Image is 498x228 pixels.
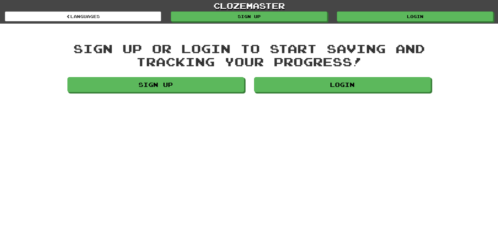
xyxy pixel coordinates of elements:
[171,11,327,21] a: Sign up
[5,11,161,21] a: Languages
[67,77,244,92] a: Sign up
[254,77,431,92] a: Login
[337,11,493,21] a: Login
[67,42,431,68] div: Sign up or login to start saving and tracking your progress!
